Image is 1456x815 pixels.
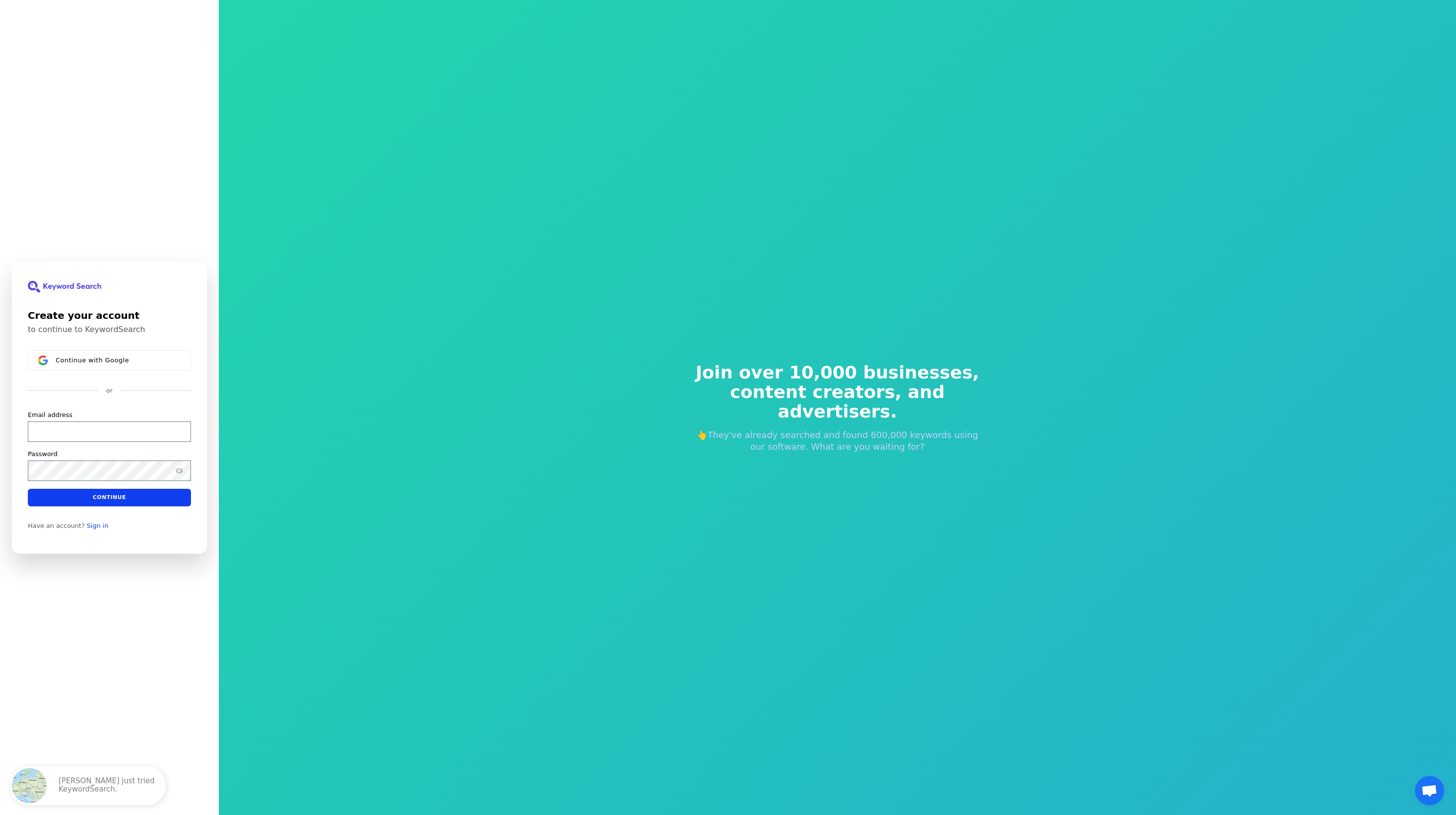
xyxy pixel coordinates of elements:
a: Sign in [87,522,108,529]
p: or [106,386,112,395]
h1: Create your account [28,308,191,323]
button: Sign in with GoogleContinue with Google [28,350,191,371]
a: Open chat [1415,776,1444,805]
img: KeywordSearch [28,281,101,293]
button: Show password [173,464,185,476]
span: content creators, and advertisers. [689,382,986,421]
span: Join over 10,000 businesses, [689,363,986,382]
p: 👆They've already searched and found 600,000 keywords using our software. What are you waiting for? [689,429,986,453]
p: to continue to KeywordSearch [28,325,191,334]
img: Czechia [12,768,47,803]
p: [PERSON_NAME] just tried KeywordSearch. [59,777,156,794]
img: Sign in with Google [38,355,48,365]
label: Email address [28,410,72,419]
span: Have an account? [28,522,85,529]
label: Password [28,449,58,458]
span: Continue with Google [56,356,129,364]
button: Continue [28,488,191,506]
